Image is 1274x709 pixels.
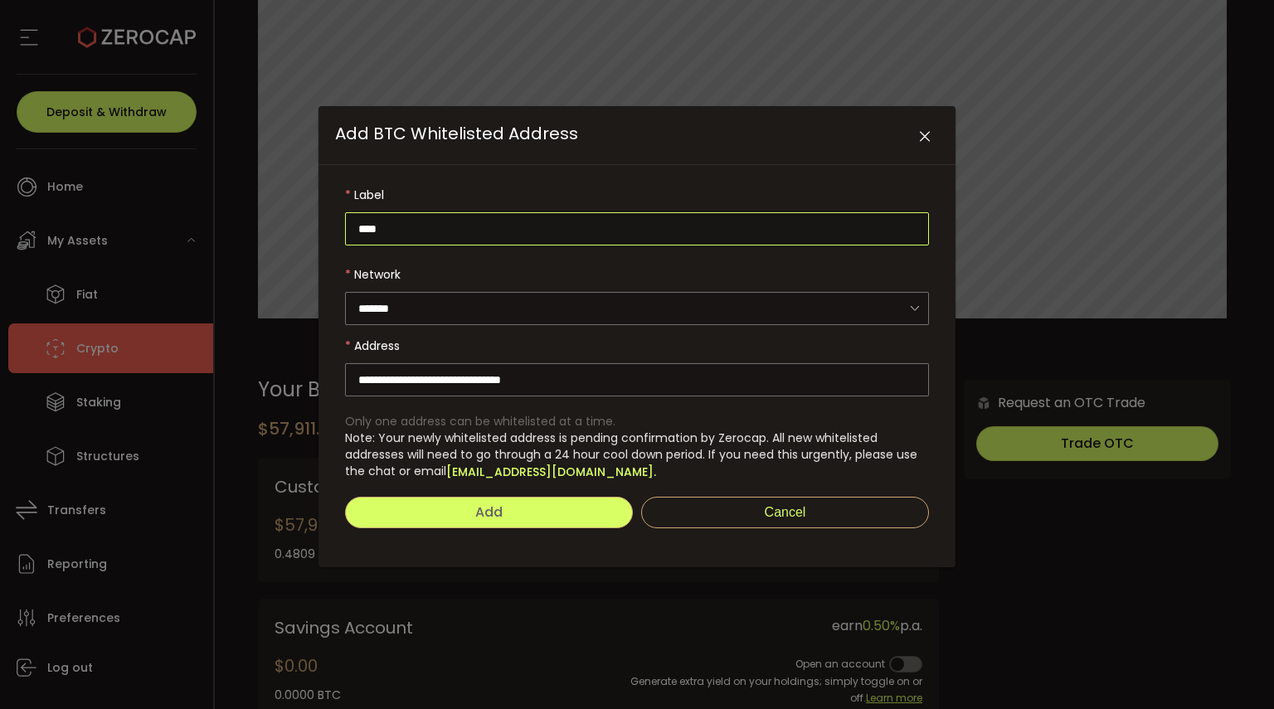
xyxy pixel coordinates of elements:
a: [EMAIL_ADDRESS][DOMAIN_NAME]. [446,464,656,480]
span: Note: Your newly whitelisted address is pending confirmation by Zerocap. All new whitelisted addr... [345,430,917,479]
div: Add BTC Whitelisted Address [318,106,955,567]
button: Add [345,497,633,528]
span: Cancel [765,505,806,519]
label: Address [345,329,929,362]
label: Label [345,178,929,211]
span: Only one address can be whitelisted at a time. [345,413,615,430]
span: Add [475,503,503,522]
iframe: Chat Widget [1191,629,1274,709]
button: Cancel [641,497,929,528]
label: Network [345,258,929,291]
span: Add BTC Whitelisted Address [335,122,578,145]
button: Close [910,123,939,152]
